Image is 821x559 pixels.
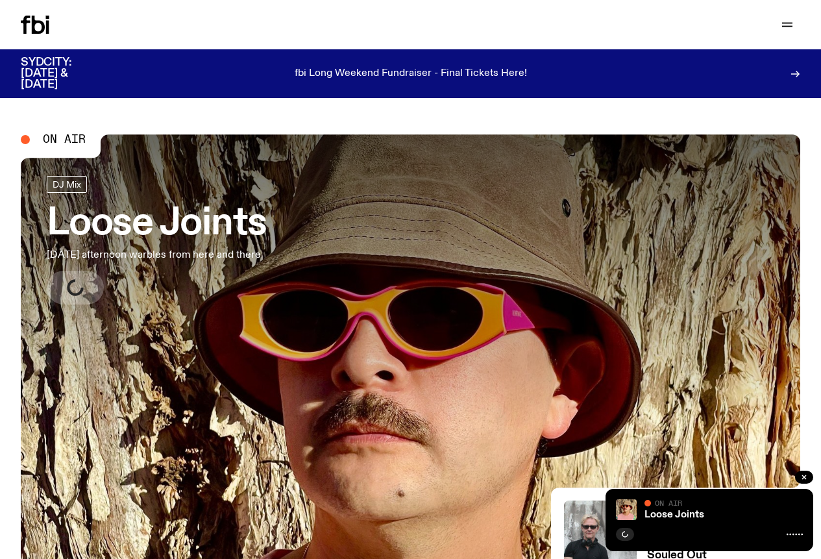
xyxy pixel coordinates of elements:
[47,247,267,263] p: [DATE] afternoon warbles from here and there
[53,180,81,190] span: DJ Mix
[43,134,86,145] span: On Air
[655,499,682,507] span: On Air
[644,510,704,520] a: Loose Joints
[47,176,87,193] a: DJ Mix
[47,176,267,304] a: Loose Joints[DATE] afternoon warbles from here and there
[47,206,267,242] h3: Loose Joints
[295,68,527,80] p: fbi Long Weekend Fundraiser - Final Tickets Here!
[616,499,637,520] img: Tyson stands in front of a paperbark tree wearing orange sunglasses, a suede bucket hat and a pin...
[21,57,104,90] h3: SYDCITY: [DATE] & [DATE]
